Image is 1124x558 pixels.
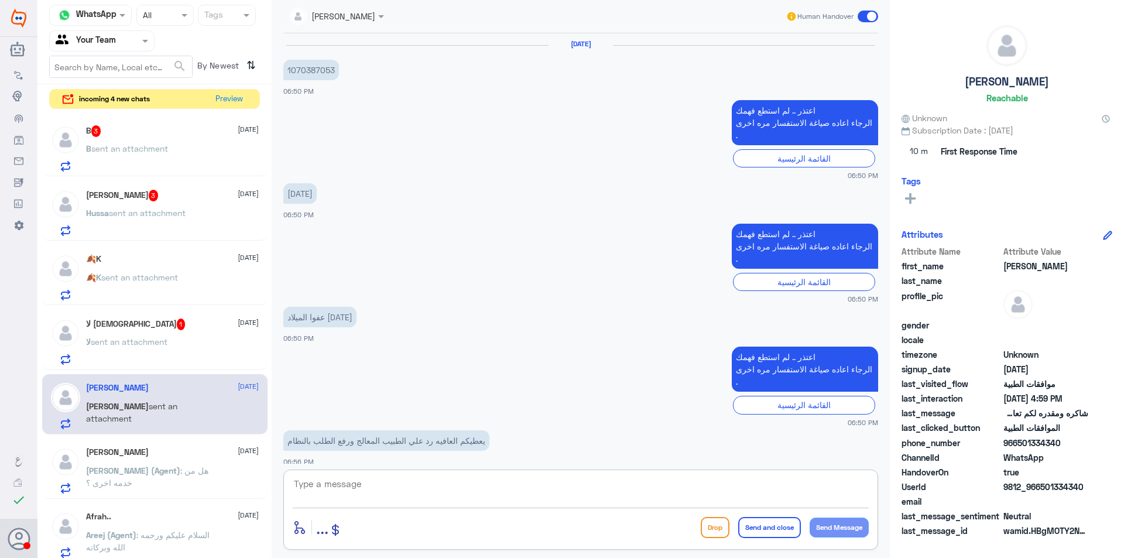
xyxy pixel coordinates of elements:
[1003,407,1088,419] span: شاكره ومقدره لكم تعاونكم
[848,417,878,427] span: 06:50 PM
[1003,466,1088,478] span: true
[902,422,1001,434] span: last_clicked_button
[238,252,259,263] span: [DATE]
[1003,290,1033,319] img: defaultAdmin.png
[173,57,187,76] button: search
[51,125,80,155] img: defaultAdmin.png
[902,481,1001,493] span: UserId
[902,495,1001,508] span: email
[51,319,80,348] img: defaultAdmin.png
[1003,378,1088,390] span: موافقات الطبية
[902,451,1001,464] span: ChannelId
[902,112,947,124] span: Unknown
[902,334,1001,346] span: locale
[986,93,1028,103] h6: Reachable
[51,190,80,219] img: defaultAdmin.png
[86,512,111,522] h5: Afrah..
[1003,422,1088,434] span: الموافقات الطبية
[902,176,921,186] h6: Tags
[101,272,178,282] span: sent an attachment
[86,530,136,540] span: Areej (Agent)
[210,90,248,109] button: Preview
[733,396,875,414] div: القائمة الرئيسية
[51,512,80,541] img: defaultAdmin.png
[51,383,80,412] img: defaultAdmin.png
[848,170,878,180] span: 06:50 PM
[902,437,1001,449] span: phone_number
[283,87,314,95] span: 06:50 PM
[1003,481,1088,493] span: 9812_966501334340
[91,143,168,153] span: sent an attachment
[1003,495,1088,508] span: null
[732,100,878,145] p: 27/5/2025, 6:50 PM
[732,224,878,269] p: 27/5/2025, 6:50 PM
[1003,392,1088,405] span: 2025-08-25T13:59:20.821Z
[902,525,1001,537] span: last_message_id
[283,211,314,218] span: 06:50 PM
[902,510,1001,522] span: last_message_sentiment
[902,229,943,239] h6: Attributes
[246,56,256,75] i: ⇅
[50,56,192,77] input: Search by Name, Local etc…
[1003,451,1088,464] span: 2
[902,392,1001,405] span: last_interaction
[316,514,328,540] button: ...
[91,337,167,347] span: sent an attachment
[733,273,875,291] div: القائمة الرئيسية
[238,124,259,135] span: [DATE]
[1003,348,1088,361] span: Unknown
[86,208,109,218] span: Hussa
[1003,510,1088,522] span: 0
[733,149,875,167] div: القائمة الرئيسية
[79,94,150,104] span: incoming 4 new chats
[797,11,854,22] span: Human Handover
[203,8,223,23] div: Tags
[109,208,186,218] span: sent an attachment
[86,530,210,552] span: : السلام عليكم ورحمه الله وبركاته
[1003,319,1088,331] span: null
[902,124,1112,136] span: Subscription Date : [DATE]
[86,447,149,457] h5: Ahmed Alhaddad
[173,59,187,73] span: search
[902,290,1001,317] span: profile_pic
[86,337,91,347] span: لا
[902,260,1001,272] span: first_name
[86,272,101,282] span: 🍂K
[965,75,1049,88] h5: [PERSON_NAME]
[732,347,878,392] p: 27/5/2025, 6:50 PM
[283,183,317,204] p: 27/5/2025, 6:50 PM
[56,32,73,50] img: yourTeam.svg
[902,466,1001,478] span: HandoverOn
[810,518,869,538] button: Send Message
[902,407,1001,419] span: last_message
[283,458,314,465] span: 06:56 PM
[238,381,259,392] span: [DATE]
[283,430,489,451] p: 27/5/2025, 6:56 PM
[1003,334,1088,346] span: null
[56,6,73,24] img: whatsapp.png
[902,348,1001,361] span: timezone
[283,307,357,327] p: 27/5/2025, 6:50 PM
[193,56,242,79] span: By Newest
[1003,363,1088,375] span: 2025-05-27T15:44:10.655Z
[283,334,314,342] span: 06:50 PM
[86,143,91,153] span: B
[987,26,1027,66] img: defaultAdmin.png
[902,363,1001,375] span: signup_date
[86,465,180,475] span: [PERSON_NAME] (Agent)
[316,516,328,538] span: ...
[283,60,339,80] p: 27/5/2025, 6:50 PM
[902,275,1001,287] span: last_name
[902,141,937,162] span: 10 m
[149,190,159,201] span: 3
[902,319,1001,331] span: gender
[1003,525,1088,537] span: wamid.HBgMOTY2NTAxMzM0MzQwFQIAEhgUM0EyNjkyQkRCN0E1ODdCMjc5RTkA
[238,510,259,521] span: [DATE]
[11,9,26,28] img: Widebot Logo
[91,125,101,137] span: 3
[549,40,613,48] h6: [DATE]
[902,378,1001,390] span: last_visited_flow
[1003,437,1088,449] span: 966501334340
[86,254,101,264] h5: 🍂K
[1003,245,1088,258] span: Attribute Value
